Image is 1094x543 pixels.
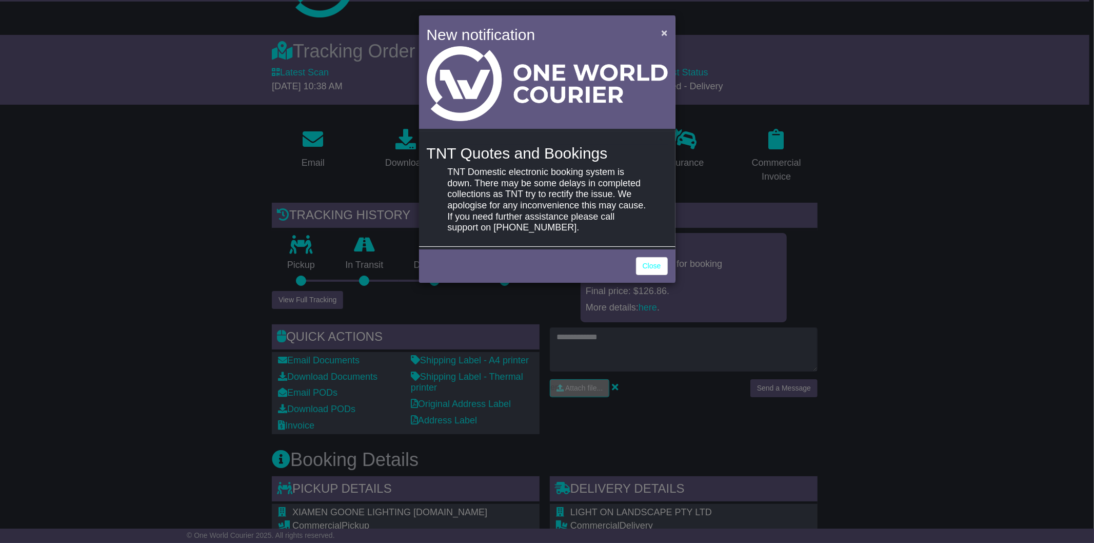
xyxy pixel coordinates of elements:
span: × [661,27,667,38]
h4: TNT Quotes and Bookings [427,145,668,162]
a: Close [636,257,668,275]
p: TNT Domestic electronic booking system is down. There may be some delays in completed collections... [447,167,646,234]
button: Close [656,22,672,43]
img: Light [427,46,668,121]
h4: New notification [427,23,647,46]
